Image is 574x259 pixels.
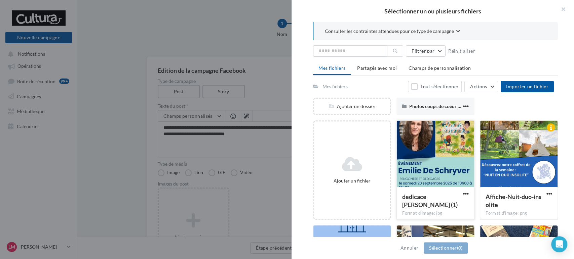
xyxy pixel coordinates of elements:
[457,245,462,251] span: (0)
[302,8,563,14] h2: Sélectionner un ou plusieurs fichiers
[325,28,454,35] span: Consulter les contraintes attendues pour ce type de campagne
[318,65,345,71] span: Mes fichiers
[325,28,460,36] button: Consulter les contraintes attendues pour ce type de campagne
[402,193,458,208] span: dedicace caroline (1)
[409,103,479,109] span: Photos coups de coeur calendrier
[409,65,471,71] span: Champs de personnalisation
[402,210,469,216] div: Format d'image: jpg
[486,193,541,208] span: Affiche-Nuit-duo-insolite
[501,81,554,92] button: Importer un fichier
[357,65,397,71] span: Partagés avec moi
[408,81,462,92] button: Tout sélectionner
[446,47,478,55] button: Réinitialiser
[317,177,387,184] div: Ajouter un fichier
[322,83,348,90] div: Mes fichiers
[486,210,552,216] div: Format d'image: png
[470,84,487,89] span: Actions
[398,244,421,252] button: Annuler
[314,103,390,110] div: Ajouter un dossier
[406,45,446,57] button: Filtrer par
[424,242,468,254] button: Sélectionner(0)
[551,236,567,252] div: Open Intercom Messenger
[464,81,498,92] button: Actions
[506,84,548,89] span: Importer un fichier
